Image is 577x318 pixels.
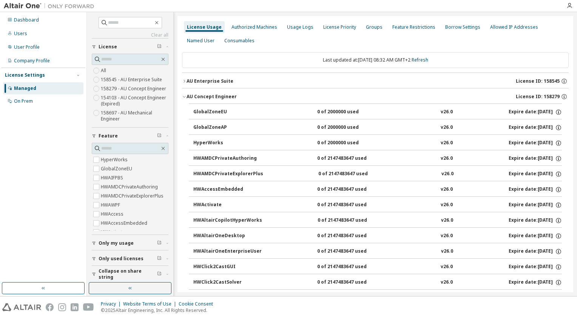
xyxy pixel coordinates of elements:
div: HWAltairCopilotHyperWorks [193,217,262,224]
button: GlobalZoneAP0 of 2000000 usedv26.0Expire date:[DATE] [193,119,562,136]
span: License ID: 158545 [516,78,560,84]
div: Allowed IP Addresses [490,24,538,30]
label: GlobalZoneEU [101,164,134,173]
div: v26.0 [441,124,453,131]
div: Groups [366,24,383,30]
div: Usage Logs [287,24,313,30]
span: License [99,44,117,50]
div: AU Enterprise Suite [187,78,233,84]
button: HWAccessEmbedded0 of 2147483647 usedv26.0Expire date:[DATE] [193,181,562,198]
label: HyperWorks [101,155,129,164]
div: HWAltairOneEnterpriseUser [193,248,262,255]
div: v26.0 [441,155,453,162]
a: Clear all [92,32,168,38]
button: HWAltairOneDesktop0 of 2147483647 usedv26.0Expire date:[DATE] [193,228,562,244]
div: Expire date: [DATE] [509,140,562,147]
div: HWAltairOneDesktop [193,233,261,239]
span: Clear filter [157,256,162,262]
div: 0 of 2147483647 used [317,202,385,208]
div: Cookie Consent [179,301,218,307]
div: Expire date: [DATE] [509,186,562,193]
div: v26.0 [441,217,453,224]
div: Expire date: [DATE] [509,217,562,224]
label: 154103 - AU Concept Engineer (Expired) [101,93,168,108]
div: License Settings [5,72,45,78]
div: v26.0 [441,279,453,286]
div: HWClick2CastSolver [193,279,261,286]
div: Last updated at: [DATE] 08:32 AM GMT+2 [182,52,569,68]
span: Clear filter [157,44,162,50]
div: 0 of 2147483647 used [317,248,385,255]
div: v26.0 [441,233,453,239]
div: Privacy [101,301,123,307]
div: v26.0 [441,140,453,147]
div: Managed [14,85,36,91]
div: Borrow Settings [445,24,480,30]
button: Feature [92,128,168,144]
div: 0 of 2147483647 used [317,233,385,239]
span: Feature [99,133,118,139]
img: instagram.svg [58,303,66,311]
div: v26.0 [441,109,453,116]
img: youtube.svg [83,303,94,311]
div: HyperWorks [193,140,261,147]
div: AU Concept Engineer [187,94,237,100]
img: Altair One [4,2,98,10]
div: GlobalZoneEU [193,109,261,116]
button: Only used licenses [92,250,168,267]
div: 0 of 2000000 used [317,109,385,116]
button: HyperWorks0 of 2000000 usedv26.0Expire date:[DATE] [193,135,562,151]
label: HWAWPF [101,201,122,210]
label: HWAMDCPrivateExplorerPlus [101,191,165,201]
span: Collapse on share string [99,268,157,280]
button: Only my usage [92,235,168,252]
img: altair_logo.svg [2,303,41,311]
div: v26.0 [441,264,453,270]
div: 0 of 2000000 used [317,140,385,147]
label: 158279 - AU Concept Engineer [101,84,168,93]
div: 0 of 2147483647 used [317,155,385,162]
button: AU Enterprise SuiteLicense ID: 158545 [182,73,569,90]
button: HWClick2CastSolver0 of 2147483647 usedv26.0Expire date:[DATE] [193,274,562,291]
span: Only my usage [99,240,134,246]
button: HWClick2FormIncrGUI0 of 2147483647 usedv26.0Expire date:[DATE] [193,290,562,306]
div: HWAccessEmbedded [193,186,261,193]
div: User Profile [14,44,40,50]
img: facebook.svg [46,303,54,311]
button: License [92,39,168,55]
img: linkedin.svg [71,303,79,311]
div: On Prem [14,98,33,104]
div: Consumables [224,38,255,44]
div: HWAMDCPrivateExplorerPlus [193,171,263,178]
label: HWAccessEmbedded [101,219,149,228]
span: Clear filter [157,271,162,277]
button: HWClick2CastGUI0 of 2147483647 usedv26.0Expire date:[DATE] [193,259,562,275]
button: AU Concept EngineerLicense ID: 158279 [182,88,569,105]
div: Expire date: [DATE] [509,109,562,116]
label: HWAccess [101,210,125,219]
div: Dashboard [14,17,39,23]
div: 0 of 2147483647 used [317,279,385,286]
div: 0 of 2000000 used [317,124,385,131]
div: Named User [187,38,214,44]
a: Refresh [412,57,428,63]
label: HWAIFPBS [101,173,125,182]
label: HWAMDCPrivateAuthoring [101,182,159,191]
button: HWAltairOneEnterpriseUser0 of 2147483647 usedv26.0Expire date:[DATE] [193,243,562,260]
div: v26.0 [441,202,453,208]
div: Users [14,31,27,37]
div: Expire date: [DATE] [509,279,562,286]
div: Expire date: [DATE] [509,248,562,255]
span: Only used licenses [99,256,143,262]
label: All [101,66,108,75]
div: HWClick2CastGUI [193,264,261,270]
span: Clear filter [157,133,162,139]
button: GlobalZoneEU0 of 2000000 usedv26.0Expire date:[DATE] [193,104,562,120]
label: 158545 - AU Enterprise Suite [101,75,164,84]
div: License Usage [187,24,222,30]
p: © 2025 Altair Engineering, Inc. All Rights Reserved. [101,307,218,313]
div: GlobalZoneAP [193,124,261,131]
div: Authorized Machines [231,24,277,30]
div: Expire date: [DATE] [509,171,562,178]
span: Clear filter [157,240,162,246]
